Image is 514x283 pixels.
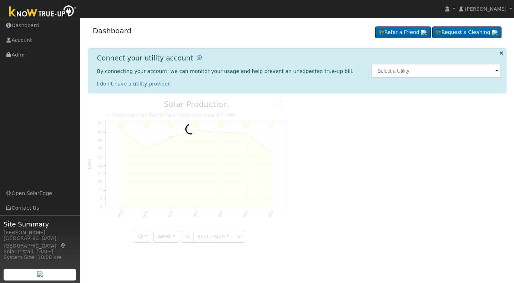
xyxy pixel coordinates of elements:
span: [PERSON_NAME] [465,6,507,12]
div: Solar Install: [DATE] [4,248,76,255]
img: retrieve [492,30,498,35]
div: [PERSON_NAME] [4,229,76,236]
h1: Connect your utility account [97,54,193,62]
input: Select a Utility [371,64,500,78]
span: By connecting your account, we can monitor your usage and help prevent an unexpected true-up bill. [97,68,354,74]
a: Request a Cleaning [432,26,502,39]
div: System Size: 10.08 kW [4,254,76,261]
a: Map [60,243,66,249]
div: [GEOGRAPHIC_DATA], [GEOGRAPHIC_DATA] [4,235,76,250]
span: Site Summary [4,219,76,229]
img: retrieve [37,271,43,277]
a: Dashboard [93,26,132,35]
img: Know True-Up [5,4,80,20]
img: retrieve [421,30,427,35]
a: I don't have a utility provider [97,81,170,87]
a: Refer a Friend [375,26,431,39]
